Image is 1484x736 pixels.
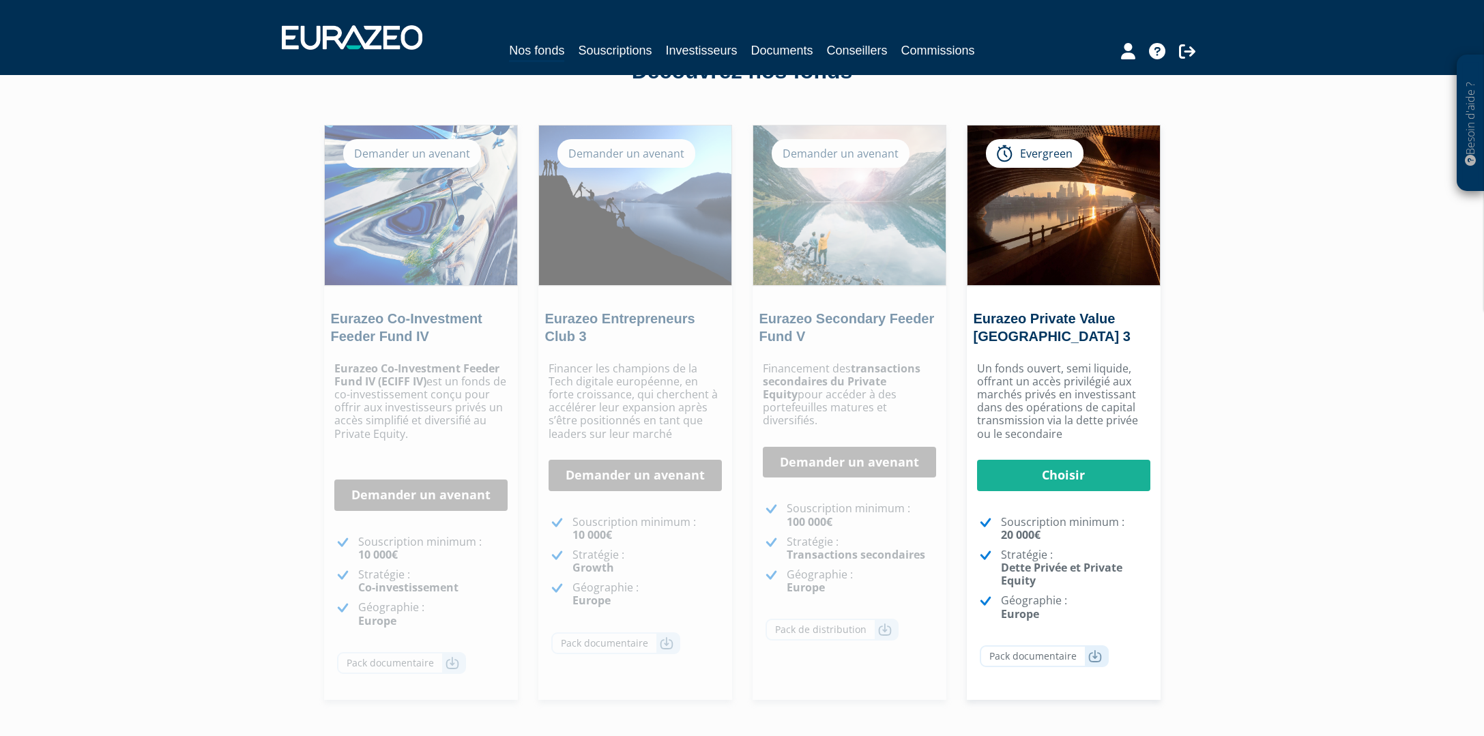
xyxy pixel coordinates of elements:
img: Eurazeo Private Value Europe 3 [967,126,1160,285]
a: Souscriptions [578,41,652,60]
a: Eurazeo Secondary Feeder Fund V [759,311,935,344]
a: Choisir [977,460,1150,491]
p: Stratégie : [1001,548,1150,588]
p: Besoin d'aide ? [1463,62,1479,185]
div: Evergreen [986,139,1083,168]
a: Demander un avenant [549,460,722,491]
a: Pack documentaire [980,645,1109,667]
img: 1732889491-logotype_eurazeo_blanc_rvb.png [282,25,422,50]
strong: Europe [572,593,611,608]
p: Financer les champions de la Tech digitale européenne, en forte croissance, qui cherchent à accél... [549,362,722,441]
a: Demander un avenant [763,447,936,478]
a: Pack documentaire [551,632,680,654]
p: Souscription minimum : [358,535,508,561]
p: Géographie : [358,601,508,627]
a: Eurazeo Co-Investment Feeder Fund IV [331,311,482,344]
a: Pack de distribution [766,619,899,641]
div: Demander un avenant [772,139,910,168]
p: Financement des pour accéder à des portefeuilles matures et diversifiés. [763,362,936,428]
p: Stratégie : [787,535,936,561]
p: Géographie : [1001,594,1150,620]
strong: Transactions secondaires [787,547,925,562]
a: Conseillers [827,41,888,60]
a: Demander un avenant [334,480,508,511]
strong: Europe [358,613,396,628]
strong: Growth [572,560,614,575]
a: Eurazeo Entrepreneurs Club 3 [545,311,695,344]
img: Eurazeo Entrepreneurs Club 3 [539,126,731,285]
strong: Europe [1001,606,1039,621]
div: Demander un avenant [343,139,481,168]
strong: Dette Privée et Private Equity [1001,560,1122,588]
p: Souscription minimum : [787,502,936,528]
div: Demander un avenant [557,139,695,168]
p: Stratégie : [572,548,722,574]
p: Géographie : [787,568,936,594]
strong: 10 000€ [572,527,612,542]
p: Stratégie : [358,568,508,594]
p: Un fonds ouvert, semi liquide, offrant un accès privilégié aux marchés privés en investissant dan... [977,362,1150,441]
strong: transactions secondaires du Private Equity [763,361,920,402]
p: Souscription minimum : [1001,516,1150,542]
strong: Eurazeo Co-Investment Feeder Fund IV (ECIFF IV) [334,361,499,389]
a: Eurazeo Private Value [GEOGRAPHIC_DATA] 3 [974,311,1131,344]
p: est un fonds de co-investissement conçu pour offrir aux investisseurs privés un accès simplifié e... [334,362,508,441]
a: Documents [751,41,813,60]
a: Pack documentaire [337,652,466,674]
a: Nos fonds [509,41,564,62]
p: Souscription minimum : [572,516,722,542]
strong: Co-investissement [358,580,459,595]
a: Commissions [901,41,975,60]
strong: Europe [787,580,825,595]
strong: 100 000€ [787,514,832,529]
img: Eurazeo Co-Investment Feeder Fund IV [325,126,517,285]
a: Investisseurs [665,41,737,60]
strong: 10 000€ [358,547,398,562]
p: Géographie : [572,581,722,607]
strong: 20 000€ [1001,527,1041,542]
img: Eurazeo Secondary Feeder Fund V [753,126,946,285]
